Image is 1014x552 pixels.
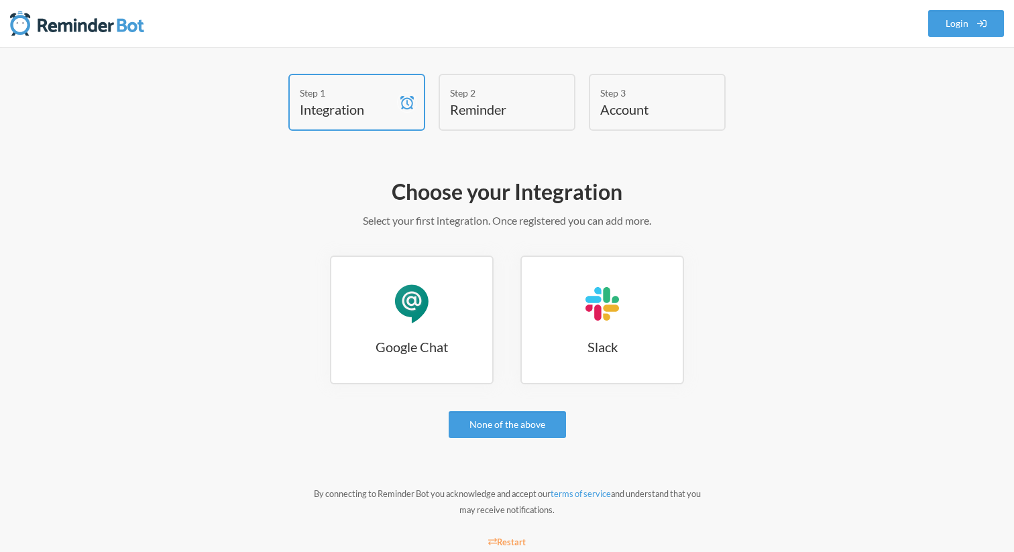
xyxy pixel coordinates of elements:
[450,100,544,119] h4: Reminder
[449,411,566,438] a: None of the above
[331,337,492,356] h3: Google Chat
[600,100,694,119] h4: Account
[118,213,896,229] p: Select your first integration. Once registered you can add more.
[450,86,544,100] div: Step 2
[300,100,394,119] h4: Integration
[314,488,701,515] small: By connecting to Reminder Bot you acknowledge and accept our and understand that you may receive ...
[522,337,683,356] h3: Slack
[928,10,1005,37] a: Login
[488,537,526,547] small: Restart
[10,10,144,37] img: Reminder Bot
[600,86,694,100] div: Step 3
[551,488,611,499] a: terms of service
[118,178,896,206] h2: Choose your Integration
[300,86,394,100] div: Step 1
